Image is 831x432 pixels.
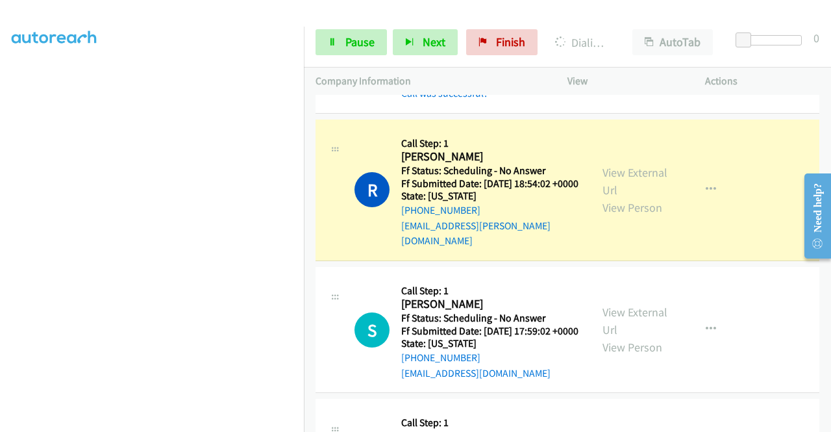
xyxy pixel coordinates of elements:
h5: Ff Submitted Date: [DATE] 18:54:02 +0000 [401,177,579,190]
a: Pause [316,29,387,55]
h1: S [354,312,390,348]
a: [EMAIL_ADDRESS][DOMAIN_NAME] [401,367,551,379]
span: Next [423,34,445,49]
h5: Call Step: 1 [401,285,578,298]
a: View External Url [602,165,667,197]
div: 0 [813,29,819,47]
h5: State: [US_STATE] [401,190,579,203]
a: [PHONE_NUMBER] [401,351,480,364]
div: Delay between calls (in seconds) [742,35,802,45]
a: Finish [466,29,538,55]
h2: [PERSON_NAME] [401,149,575,164]
h1: R [354,172,390,207]
p: Actions [705,73,819,89]
a: View Person [602,200,662,215]
p: Company Information [316,73,544,89]
h5: Ff Submitted Date: [DATE] 17:59:02 +0000 [401,325,578,338]
span: Finish [496,34,525,49]
h5: Ff Status: Scheduling - No Answer [401,312,578,325]
button: Next [393,29,458,55]
div: The call is yet to be attempted [354,312,390,348]
a: View Person [602,340,662,355]
h2: [PERSON_NAME] [401,297,575,312]
span: Pause [345,34,375,49]
h5: Call Step: 1 [401,137,579,150]
p: View [567,73,682,89]
button: AutoTab [632,29,713,55]
h5: Ff Status: Scheduling - No Answer [401,164,579,177]
iframe: Resource Center [794,164,831,268]
a: View External Url [602,305,667,337]
h5: Call Step: 1 [401,416,578,429]
h5: State: [US_STATE] [401,337,578,350]
p: Dialing [PERSON_NAME] [555,34,609,51]
a: [EMAIL_ADDRESS][PERSON_NAME][DOMAIN_NAME] [401,220,551,248]
a: [PHONE_NUMBER] [401,204,480,216]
